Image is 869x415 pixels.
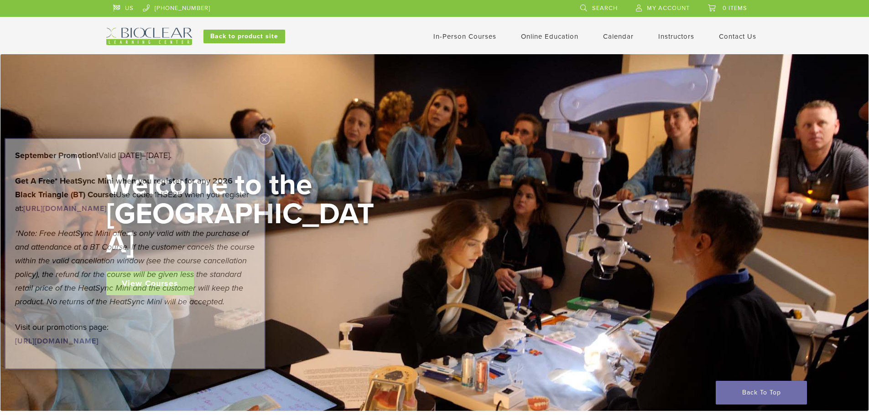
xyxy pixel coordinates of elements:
[15,228,255,307] em: *Note: Free HeatSync Mini offer is only valid with the purchase of and attendance at a BT Course....
[723,5,747,12] span: 0 items
[203,30,285,43] a: Back to product site
[647,5,690,12] span: My Account
[719,32,756,41] a: Contact Us
[15,150,99,160] b: September Promotion!
[521,32,578,41] a: Online Education
[592,5,618,12] span: Search
[106,28,192,45] img: Bioclear
[603,32,634,41] a: Calendar
[15,320,255,348] p: Visit our promotions page:
[23,204,107,213] a: [URL][DOMAIN_NAME]
[716,381,807,405] a: Back To Top
[259,133,271,145] button: Close
[15,176,233,200] strong: Get A Free* HeatSync Mini when you register for any 2026 Black Triangle (BT) Course!
[658,32,694,41] a: Instructors
[15,337,99,346] a: [URL][DOMAIN_NAME]
[433,32,496,41] a: In-Person Courses
[15,149,255,162] p: Valid [DATE]–[DATE].
[15,174,255,215] p: Use code: 1HSE25 when you register at:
